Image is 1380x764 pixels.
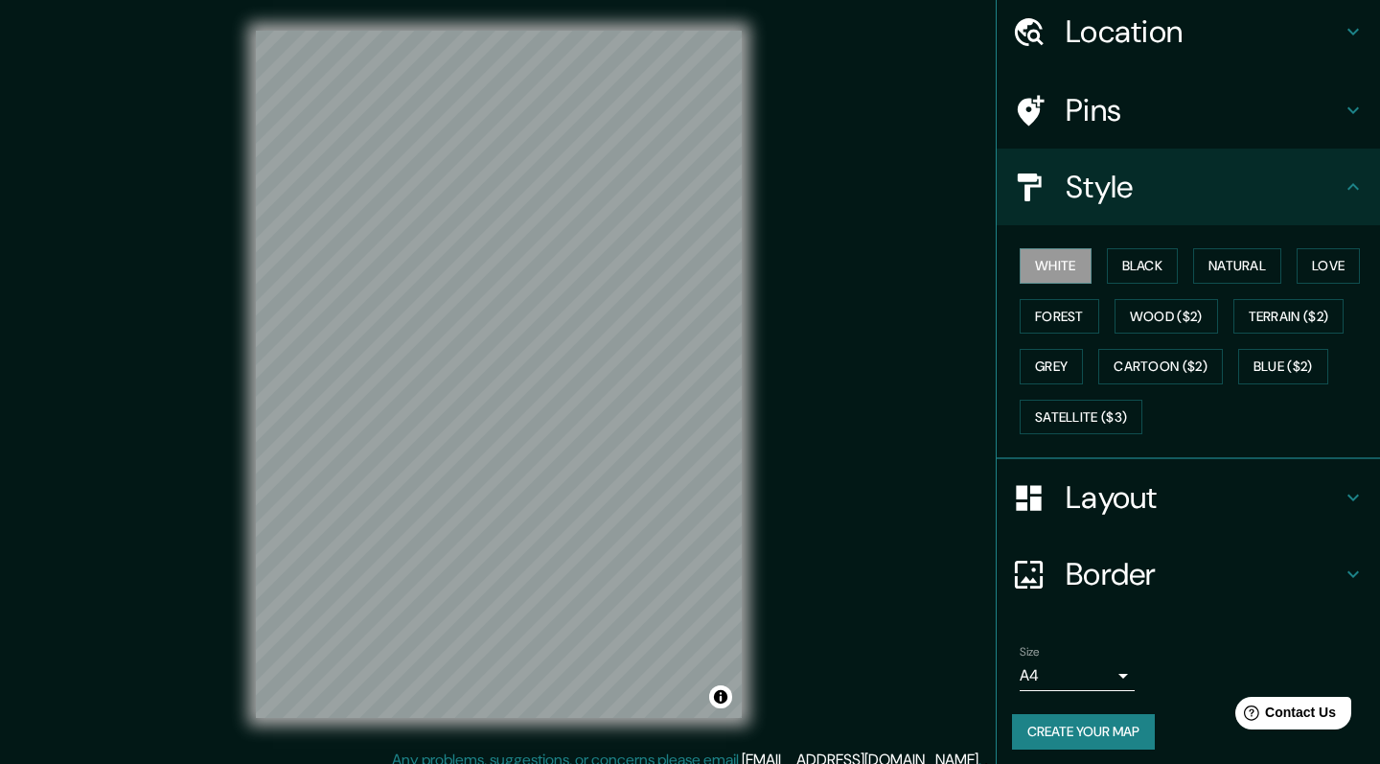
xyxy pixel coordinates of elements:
h4: Style [1066,168,1342,206]
canvas: Map [256,31,742,718]
button: Satellite ($3) [1020,400,1142,435]
button: White [1020,248,1092,284]
button: Create your map [1012,714,1155,750]
label: Size [1020,644,1040,660]
button: Grey [1020,349,1083,384]
div: Border [997,536,1380,613]
button: Toggle attribution [709,685,732,708]
iframe: Help widget launcher [1209,689,1359,743]
button: Forest [1020,299,1099,335]
div: Pins [997,72,1380,149]
div: A4 [1020,660,1135,691]
h4: Location [1066,12,1342,51]
button: Natural [1193,248,1281,284]
div: Layout [997,459,1380,536]
button: Blue ($2) [1238,349,1328,384]
button: Cartoon ($2) [1098,349,1223,384]
h4: Layout [1066,478,1342,517]
button: Wood ($2) [1115,299,1218,335]
h4: Border [1066,555,1342,593]
div: Style [997,149,1380,225]
button: Black [1107,248,1179,284]
button: Terrain ($2) [1233,299,1345,335]
h4: Pins [1066,91,1342,129]
button: Love [1297,248,1360,284]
